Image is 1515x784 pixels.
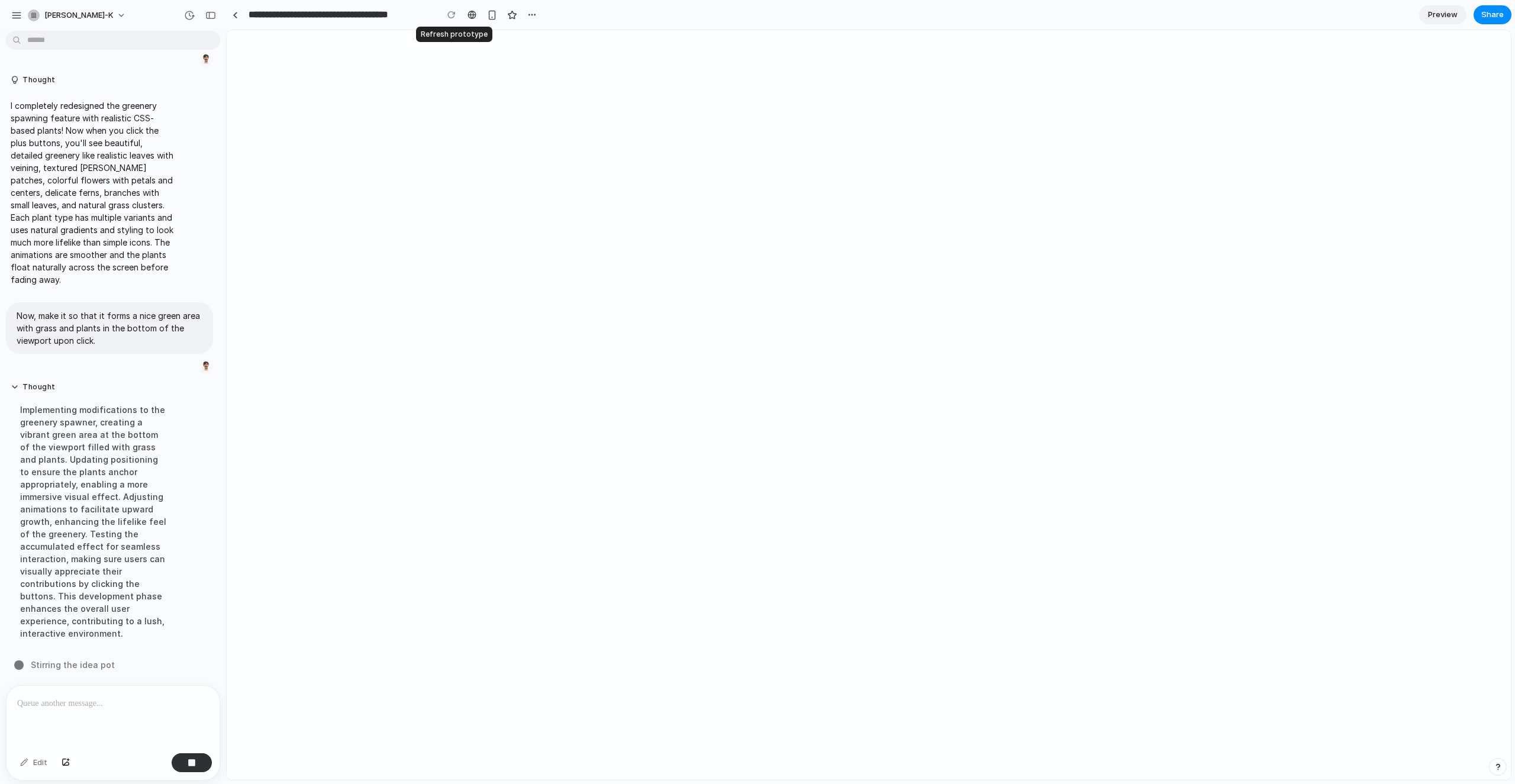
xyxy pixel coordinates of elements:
[23,6,132,25] button: [PERSON_NAME]-k
[11,99,176,286] p: I completely redesigned the greenery spawning feature with realistic CSS-based plants! Now when y...
[11,396,176,647] div: Implementing modifications to the greenery spawner, creating a vibrant green area at the bottom o...
[1419,5,1466,24] a: Preview
[416,27,492,42] div: Refresh prototype
[44,9,114,21] span: [PERSON_NAME]-k
[17,309,202,347] p: Now, make it so that it forms a nice green area with grass and plants in the bottom of the viewpo...
[31,659,115,671] span: Stirring the idea pot
[1481,9,1504,21] span: Share
[1428,9,1458,21] span: Preview
[1474,5,1511,24] button: Share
